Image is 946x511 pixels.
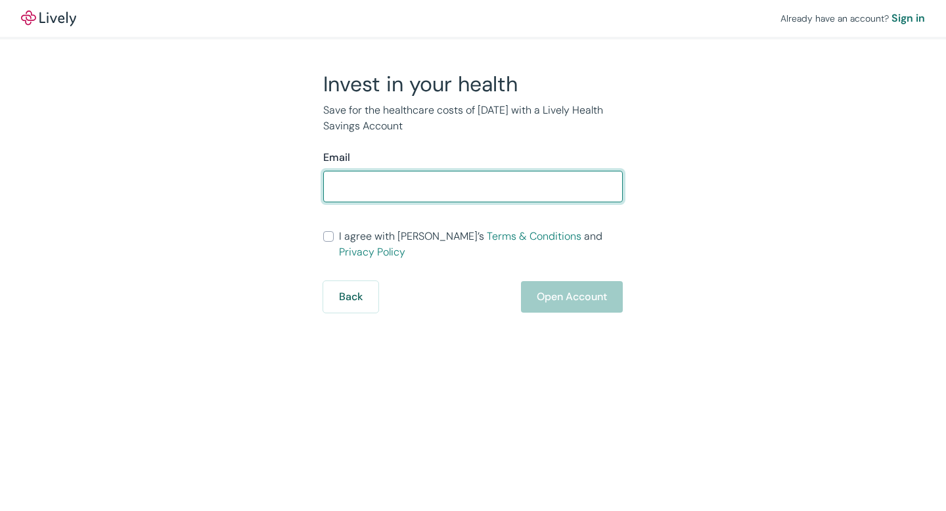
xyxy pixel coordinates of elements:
[339,245,405,259] a: Privacy Policy
[323,150,350,166] label: Email
[323,102,623,134] p: Save for the healthcare costs of [DATE] with a Lively Health Savings Account
[487,229,581,243] a: Terms & Conditions
[891,11,925,26] a: Sign in
[21,11,76,26] a: LivelyLively
[780,11,925,26] div: Already have an account?
[21,11,76,26] img: Lively
[339,229,623,260] span: I agree with [PERSON_NAME]’s and
[323,71,623,97] h2: Invest in your health
[323,281,378,313] button: Back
